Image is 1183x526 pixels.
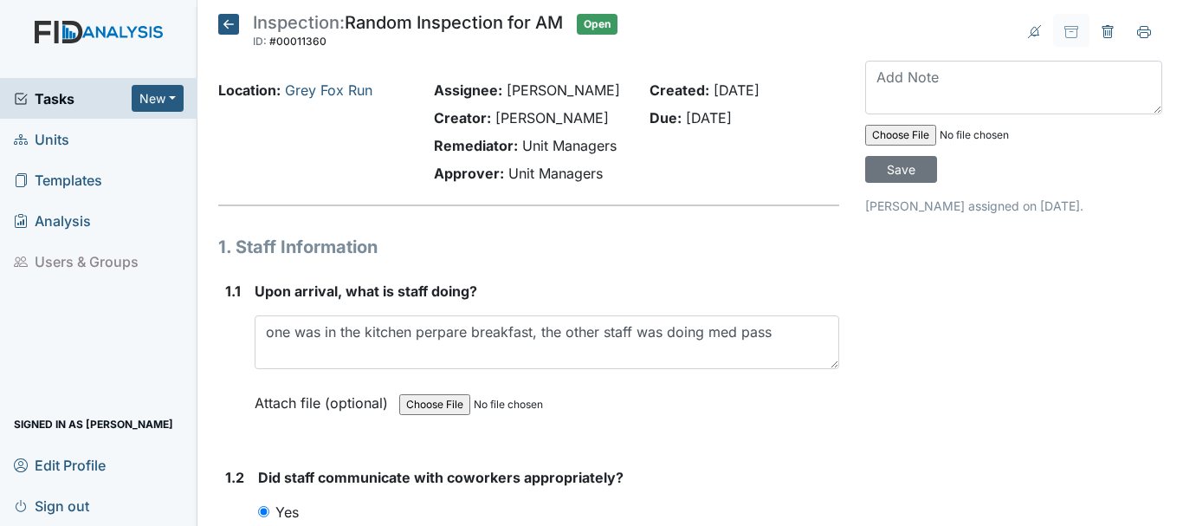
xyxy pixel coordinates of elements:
div: Random Inspection for AM [253,14,563,52]
span: Templates [14,166,102,193]
span: Unit Managers [522,137,617,154]
strong: Location: [218,81,281,99]
span: ID: [253,35,267,48]
a: Grey Fox Run [285,81,372,99]
span: Edit Profile [14,451,106,478]
span: Inspection: [253,12,345,33]
span: #00011360 [269,35,326,48]
span: Unit Managers [508,165,603,182]
strong: Remediator: [434,137,518,154]
span: [DATE] [686,109,732,127]
span: Units [14,126,69,153]
span: [PERSON_NAME] [495,109,609,127]
span: Sign out [14,492,89,519]
strong: Assignee: [434,81,502,99]
label: Attach file (optional) [255,383,395,413]
span: Signed in as [PERSON_NAME] [14,411,173,438]
input: Save [865,156,937,183]
label: 1.1 [225,281,241,302]
a: Tasks [14,88,132,109]
h1: 1. Staff Information [218,234,839,260]
strong: Approver: [434,165,504,182]
strong: Creator: [434,109,491,127]
input: Yes [258,506,269,517]
span: Upon arrival, what is staff doing? [255,282,477,300]
p: [PERSON_NAME] assigned on [DATE]. [865,197,1162,215]
span: [PERSON_NAME] [507,81,620,99]
span: Analysis [14,207,91,234]
span: [DATE] [714,81,760,99]
label: Yes [275,502,299,523]
span: Did staff communicate with coworkers appropriately? [258,469,624,486]
label: 1.2 [225,467,244,488]
span: Open [577,14,617,35]
button: New [132,85,184,112]
strong: Due: [650,109,682,127]
strong: Created: [650,81,709,99]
